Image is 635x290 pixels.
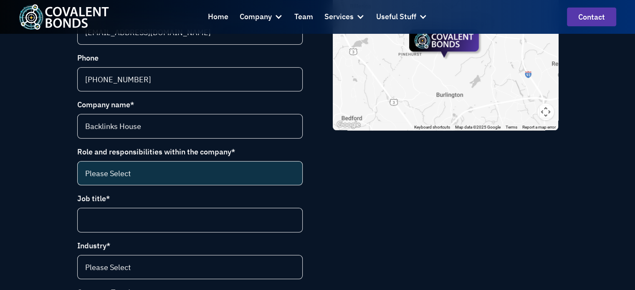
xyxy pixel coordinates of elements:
span: Job title [77,194,106,203]
a: Open this area in Google Maps (opens a new window) [335,119,362,130]
span: Company name [77,100,130,109]
a: home [19,4,109,30]
div: Home [208,11,228,23]
div: Company [240,11,272,23]
button: Map camera controls [537,103,554,120]
div: Team [294,11,313,23]
div: Services [324,11,354,23]
img: Covalent Bonds White / Teal Logo [19,4,109,30]
a: Terms [506,125,517,129]
div: Covalent Bonds [409,29,482,59]
a: Team [294,6,313,28]
span: Role and responsibilities within the company [77,147,231,156]
button: Keyboard shortcuts [414,124,450,130]
iframe: Chat Widget [511,200,635,290]
div: Useful Stuff [376,6,428,28]
a: contact [567,8,616,26]
div: Useful Stuff [376,11,416,23]
div: Company [240,6,283,28]
span: Industry [77,241,106,250]
span: Map data ©2025 Google [455,125,501,129]
img: Google [335,119,362,130]
div: Services [324,6,365,28]
a: Home [208,6,228,28]
a: Report a map error [522,125,556,129]
span: Phone [77,53,99,63]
